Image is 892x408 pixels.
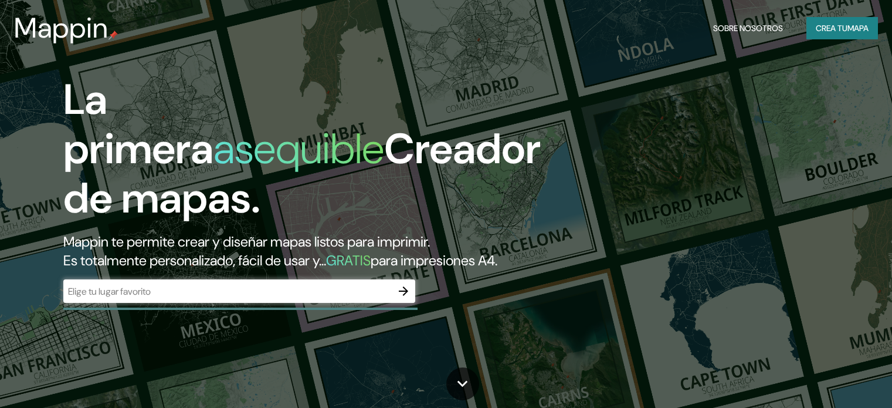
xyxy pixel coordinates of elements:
font: Crea tu [816,23,847,33]
font: mapa [847,23,869,33]
input: Elige tu lugar favorito [63,285,392,298]
font: para impresiones A4. [371,251,497,269]
iframe: Lanzador de widgets de ayuda [788,362,879,395]
font: Sobre nosotros [713,23,783,33]
font: Creador de mapas. [63,122,541,225]
button: Crea tumapa [806,17,878,39]
font: Es totalmente personalizado, fácil de usar y... [63,251,326,269]
font: GRATIS [326,251,371,269]
font: Mappin [14,9,108,46]
font: asequible [213,122,384,176]
font: La primera [63,72,213,176]
img: pin de mapeo [108,31,118,40]
font: Mappin te permite crear y diseñar mapas listos para imprimir. [63,232,430,251]
button: Sobre nosotros [708,17,788,39]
